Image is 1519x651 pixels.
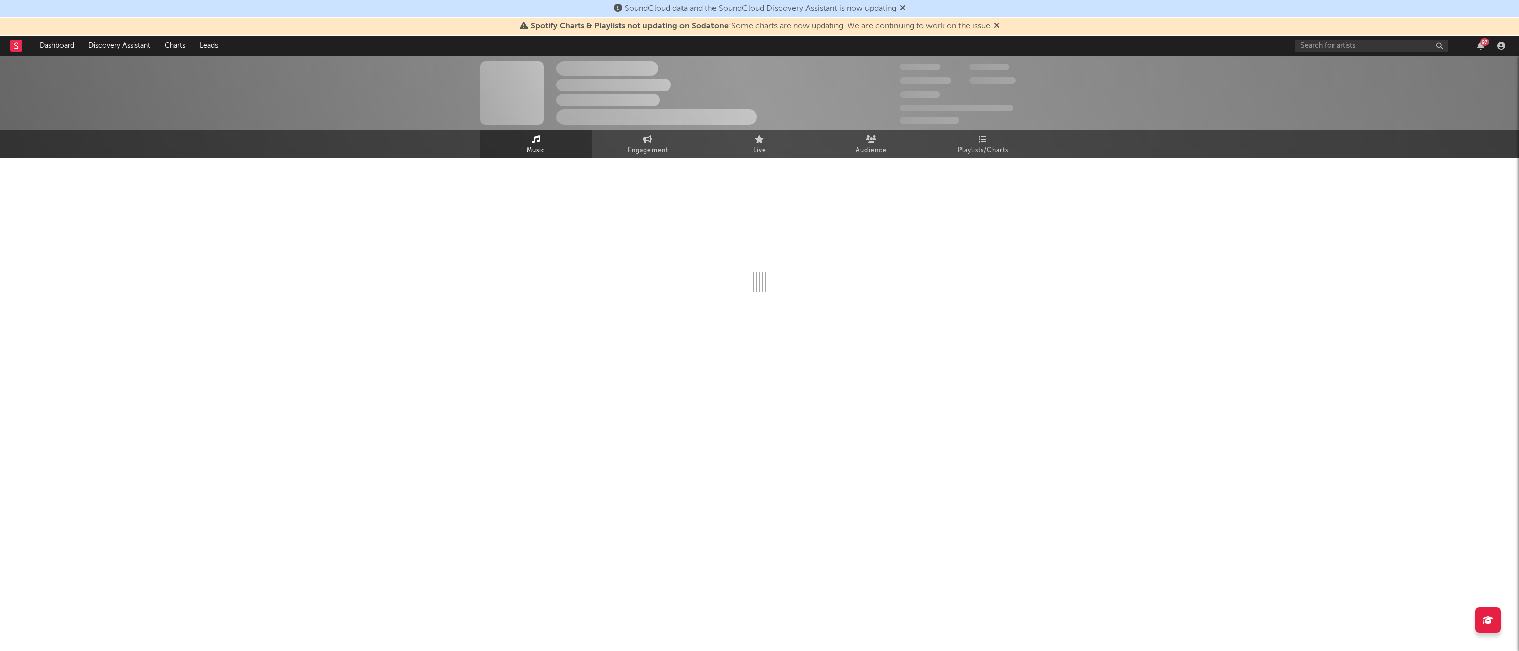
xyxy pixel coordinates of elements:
span: 100,000 [969,64,1009,70]
span: 100,000 [900,91,940,98]
a: Discovery Assistant [81,36,158,56]
span: Live [753,144,766,157]
span: Engagement [628,144,668,157]
a: Live [704,130,816,158]
button: 97 [1477,42,1484,50]
span: 50,000,000 Monthly Listeners [900,105,1013,111]
a: Music [480,130,592,158]
span: Dismiss [900,5,906,13]
span: Audience [856,144,887,157]
span: Playlists/Charts [958,144,1008,157]
a: Engagement [592,130,704,158]
span: Jump Score: 85.0 [900,117,959,124]
a: Leads [193,36,225,56]
span: Dismiss [994,22,1000,31]
span: SoundCloud data and the SoundCloud Discovery Assistant is now updating [625,5,896,13]
span: 300,000 [900,64,940,70]
span: 50,000,000 [900,77,951,84]
a: Charts [158,36,193,56]
span: Spotify Charts & Playlists not updating on Sodatone [531,22,729,31]
a: Audience [816,130,927,158]
span: Music [526,144,545,157]
span: 1,000,000 [969,77,1016,84]
span: : Some charts are now updating. We are continuing to work on the issue [531,22,990,31]
a: Dashboard [33,36,81,56]
a: Playlists/Charts [927,130,1039,158]
input: Search for artists [1295,40,1448,52]
div: 97 [1480,38,1489,46]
